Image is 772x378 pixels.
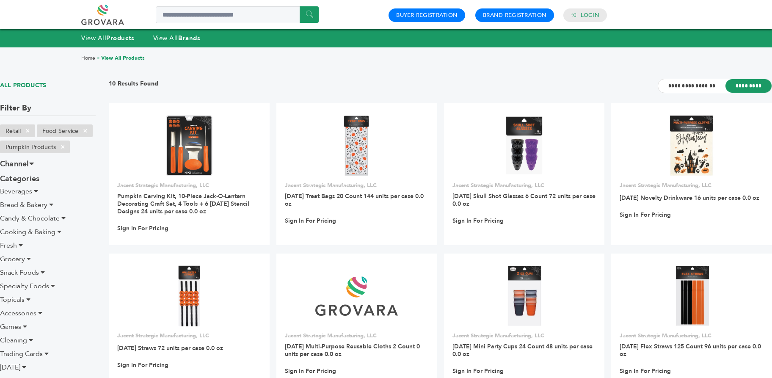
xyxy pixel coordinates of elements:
[581,11,599,19] a: Login
[620,342,761,358] a: [DATE] Flex Straws 125 Count 96 units per case 0.0 oz
[178,34,200,42] strong: Brands
[178,265,200,326] img: Halloween Straws 72 units per case 0.0 oz
[452,217,504,225] a: Sign In For Pricing
[670,115,714,176] img: Halloween Novelty Drinkware 16 units per case 0.0 oz
[452,367,504,375] a: Sign In For Pricing
[78,126,92,136] span: ×
[285,342,420,358] a: [DATE] Multi-Purpose Reusable Cloths 2 Count 0 units per case 0.0 oz
[674,265,709,326] img: Halloween Flex Straws 125 Count 96 units per case 0.0 oz
[37,124,93,137] li: Food Service
[344,115,369,176] img: Halloween Treat Bags 20 Count 144 units per case 0.0 oz
[106,34,134,42] strong: Products
[109,80,158,93] h3: 10 Results Found
[156,6,319,23] input: Search a product or brand...
[315,276,398,316] img: Halloween Multi-Purpose Reusable Cloths 2 Count 0 units per case 0.0 oz
[396,11,458,19] a: Buyer Registration
[505,115,543,176] img: Halloween Skull Shot Glasses 6 Count 72 units per case 0.0 oz
[483,11,546,19] a: Brand Registration
[285,182,429,189] p: Jacent Strategic Manufacturing, LLC
[117,332,261,339] p: Jacent Strategic Manufacturing, LLC
[56,142,70,152] span: ×
[21,126,35,136] span: ×
[81,55,95,61] a: Home
[620,211,671,219] a: Sign In For Pricing
[96,55,100,61] span: >
[285,367,336,375] a: Sign In For Pricing
[153,34,201,42] a: View AllBrands
[452,182,596,189] p: Jacent Strategic Manufacturing, LLC
[166,115,212,176] img: Pumpkin Carving Kit, 10-Piece Jack-O-Lantern Decorating Craft Set, 4 Tools + 6 Halloween Stencil ...
[620,332,764,339] p: Jacent Strategic Manufacturing, LLC
[452,342,593,358] a: [DATE] Mini Party Cups 24 Count 48 units per case 0.0 oz
[117,344,223,352] a: [DATE] Straws 72 units per case 0.0 oz
[452,332,596,339] p: Jacent Strategic Manufacturing, LLC
[101,55,145,61] a: View All Products
[117,192,249,215] a: Pumpkin Carving Kit, 10-Piece Jack-O-Lantern Decorating Craft Set, 4 Tools + 6 [DATE] Stencil Des...
[620,182,764,189] p: Jacent Strategic Manufacturing, LLC
[507,265,542,326] img: Halloween Mini Party Cups 24 Count 48 units per case 0.0 oz
[620,367,671,375] a: Sign In For Pricing
[117,182,261,189] p: Jacent Strategic Manufacturing, LLC
[117,225,168,232] a: Sign In For Pricing
[285,192,424,208] a: [DATE] Treat Bags 20 Count 144 units per case 0.0 oz
[81,34,135,42] a: View AllProducts
[285,332,429,339] p: Jacent Strategic Manufacturing, LLC
[620,194,759,202] a: [DATE] Novelty Drinkware 16 units per case 0.0 oz
[285,217,336,225] a: Sign In For Pricing
[117,361,168,369] a: Sign In For Pricing
[452,192,596,208] a: [DATE] Skull Shot Glasses 6 Count 72 units per case 0.0 oz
